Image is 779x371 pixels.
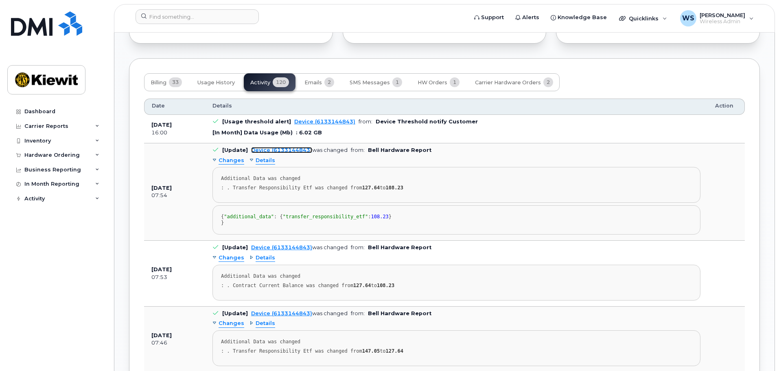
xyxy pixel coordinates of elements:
span: from: [359,119,372,125]
b: Bell Hardware Report [368,310,431,316]
div: was changed [251,244,348,250]
span: Changes [219,320,244,327]
span: Support [481,13,504,22]
a: Knowledge Base [545,9,613,26]
b: [DATE] [151,332,172,338]
span: "additional_data" [224,214,274,220]
strong: 127.64 [386,348,403,354]
span: 33 [169,77,182,87]
span: 1 [392,77,402,87]
div: was changed [251,147,348,153]
b: [Update] [222,310,248,316]
strong: 147.05 [362,348,380,354]
a: Device (6133144843) [251,310,312,316]
div: Quicklinks [613,10,673,26]
span: Carrier Hardware Orders [475,79,541,86]
span: Details [256,254,275,262]
span: 108.23 [371,214,389,220]
span: Details [256,157,275,165]
b: [Update] [222,147,248,153]
b: Device Threshold notify Customer [376,119,478,125]
div: Additional Data was changed [221,176,692,182]
div: 07:46 [151,339,198,347]
div: 16:00 [151,129,198,136]
span: 2 [324,77,334,87]
div: was changed [251,310,348,316]
a: Alerts [510,9,545,26]
b: [DATE] [151,266,172,272]
span: Usage History [197,79,235,86]
span: Billing [151,79,166,86]
a: Device (6133144843) [251,147,312,153]
b: [DATE] [151,122,172,128]
div: William Sansom [674,10,759,26]
div: Additional Data was changed [221,273,692,279]
span: 2 [543,77,553,87]
b: Bell Hardware Report [368,147,431,153]
iframe: Messenger Launcher [744,336,773,365]
span: from: [351,310,365,316]
span: from: [351,244,365,250]
div: [In Month] Data Usage (Mb) [212,130,293,136]
span: : 6.02 GB [296,130,322,136]
div: Additional Data was changed [221,339,692,345]
span: [PERSON_NAME] [700,12,745,18]
span: "transfer_responsibility_etf" [283,214,368,220]
b: Bell Hardware Report [368,244,431,250]
span: Wireless Admin [700,18,745,25]
b: [Usage threshold alert] [222,119,291,125]
span: Quicklinks [629,15,659,22]
span: SMS Messages [350,79,390,86]
a: Device (6133144843) [294,119,355,125]
span: Knowledge Base [558,13,607,22]
th: Action [708,99,745,115]
b: [Update] [222,244,248,250]
input: Find something... [136,9,259,24]
span: Date [152,102,165,110]
div: 07:53 [151,274,198,281]
span: Details [212,102,232,110]
span: Emails [304,79,322,86]
span: WS [682,13,694,23]
span: Details [256,320,275,327]
div: { : { : } } [221,214,692,226]
strong: 108.23 [377,283,394,288]
strong: 108.23 [386,185,403,191]
span: HW Orders [418,79,447,86]
a: Device (6133144843) [251,244,312,250]
span: Alerts [522,13,539,22]
div: 07:54 [151,192,198,199]
b: [DATE] [151,185,172,191]
div: : . Transfer Responsibility Etf was changed from to [221,348,692,354]
div: : . Transfer Responsibility Etf was changed from to [221,185,692,191]
a: Support [468,9,510,26]
strong: 127.64 [362,185,380,191]
span: 1 [450,77,460,87]
strong: 127.64 [353,283,371,288]
span: Changes [219,157,244,165]
span: from: [351,147,365,153]
span: Changes [219,254,244,262]
div: : . Contract Current Balance was changed from to [221,283,692,289]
